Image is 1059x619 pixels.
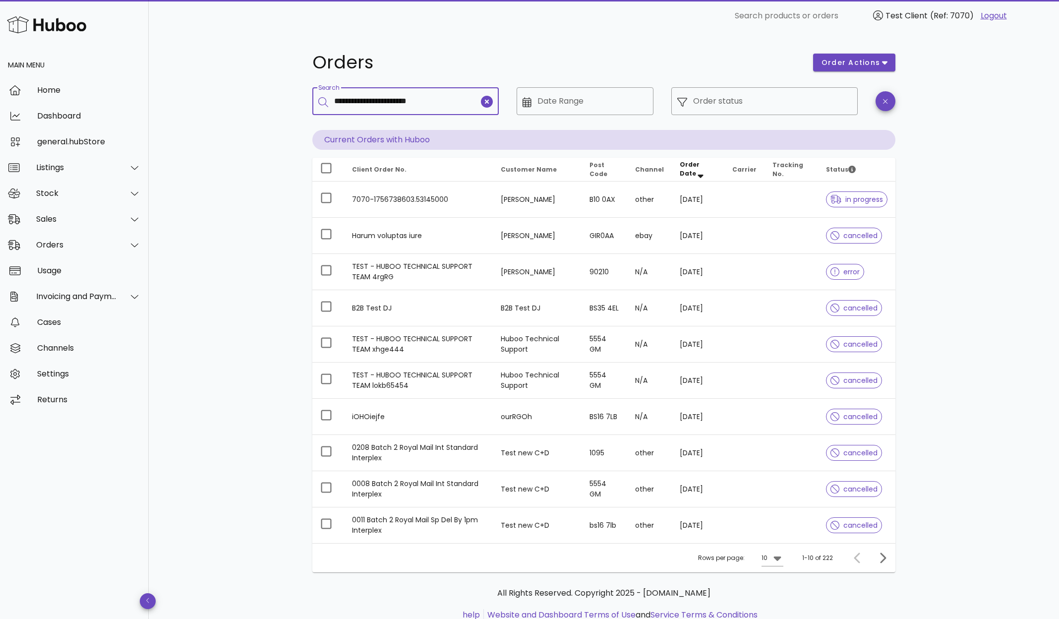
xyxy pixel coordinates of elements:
td: ourRGOh [493,399,582,435]
th: Client Order No. [344,158,493,182]
span: error [830,268,860,275]
td: other [627,471,672,507]
td: Test new C+D [493,435,582,471]
td: N/A [627,363,672,399]
div: Cases [37,317,141,327]
td: B2B Test DJ [493,290,582,326]
span: cancelled [830,232,878,239]
td: [DATE] [672,435,724,471]
div: Channels [37,343,141,353]
td: Harum voluptas iure [344,218,493,254]
td: [PERSON_NAME] [493,218,582,254]
div: 1-10 of 222 [802,554,833,562]
td: N/A [627,399,672,435]
span: (Ref: 7070) [930,10,974,21]
span: cancelled [830,449,878,456]
span: cancelled [830,522,878,529]
td: other [627,182,672,218]
td: TEST - HUBOO TECHNICAL SUPPORT TEAM lokb65454 [344,363,493,399]
td: 0008 Batch 2 Royal Mail Int Standard Interplex [344,471,493,507]
td: [DATE] [672,290,724,326]
td: [DATE] [672,363,724,399]
div: Settings [37,369,141,378]
td: BS35 4EL [582,290,627,326]
th: Order Date: Sorted descending. Activate to remove sorting. [672,158,724,182]
span: Client Order No. [352,165,407,174]
th: Carrier [724,158,765,182]
td: 0208 Batch 2 Royal Mail Int Standard Interplex [344,435,493,471]
td: Huboo Technical Support [493,363,582,399]
div: Sales [36,214,117,224]
td: 1095 [582,435,627,471]
div: 10 [762,554,767,562]
button: Next page [874,549,891,567]
img: Huboo Logo [7,14,86,35]
div: Listings [36,163,117,172]
span: cancelled [830,377,878,384]
td: 5554 GM [582,363,627,399]
td: B2B Test DJ [344,290,493,326]
span: order actions [821,58,881,68]
td: [PERSON_NAME] [493,182,582,218]
td: Huboo Technical Support [493,326,582,363]
p: Current Orders with Huboo [312,130,895,150]
td: N/A [627,290,672,326]
button: clear icon [481,96,493,108]
td: iOHOiejfe [344,399,493,435]
div: Returns [37,395,141,404]
td: 0011 Batch 2 Royal Mail Sp Del By 1pm Interplex [344,507,493,543]
th: Channel [627,158,672,182]
h1: Orders [312,54,801,71]
th: Tracking No. [765,158,819,182]
td: [DATE] [672,507,724,543]
div: Home [37,85,141,95]
span: Carrier [732,165,757,174]
td: Test new C+D [493,471,582,507]
th: Post Code [582,158,627,182]
span: in progress [830,196,883,203]
td: [DATE] [672,399,724,435]
span: Customer Name [501,165,557,174]
span: Test Client [885,10,928,21]
div: Dashboard [37,111,141,121]
td: [PERSON_NAME] [493,254,582,290]
div: Rows per page: [698,544,783,572]
span: Post Code [589,161,607,178]
td: other [627,507,672,543]
td: N/A [627,326,672,363]
td: Test new C+D [493,507,582,543]
td: [DATE] [672,326,724,363]
span: cancelled [830,486,878,493]
span: Channel [635,165,664,174]
td: [DATE] [672,254,724,290]
div: general.hubStore [37,137,141,146]
span: Order Date [680,160,700,178]
td: 7070-1756738603.53145000 [344,182,493,218]
button: order actions [813,54,895,71]
td: TEST - HUBOO TECHNICAL SUPPORT TEAM xhge444 [344,326,493,363]
span: cancelled [830,413,878,420]
label: Search [318,84,339,92]
span: cancelled [830,341,878,348]
td: 5554 GM [582,326,627,363]
td: [DATE] [672,182,724,218]
span: cancelled [830,305,878,311]
p: All Rights Reserved. Copyright 2025 - [DOMAIN_NAME] [320,587,887,599]
td: 90210 [582,254,627,290]
td: B10 0AX [582,182,627,218]
th: Customer Name [493,158,582,182]
td: 5554 GM [582,471,627,507]
div: Usage [37,266,141,275]
td: [DATE] [672,471,724,507]
td: ebay [627,218,672,254]
div: Orders [36,240,117,249]
td: other [627,435,672,471]
div: 10Rows per page: [762,550,783,566]
span: Status [826,165,856,174]
span: Tracking No. [772,161,803,178]
th: Status [818,158,895,182]
div: Invoicing and Payments [36,292,117,301]
td: GIR0AA [582,218,627,254]
td: BS16 7LB [582,399,627,435]
div: Stock [36,188,117,198]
